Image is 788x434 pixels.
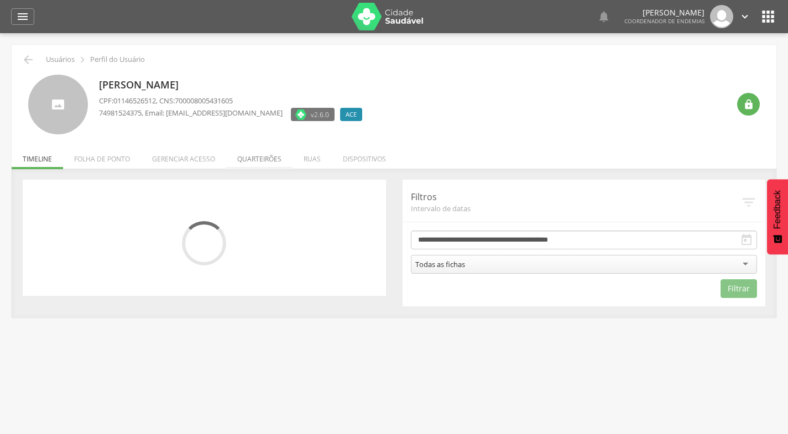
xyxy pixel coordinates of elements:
i:  [740,233,753,247]
i: Voltar [22,53,35,66]
i:  [759,8,777,25]
i:  [597,10,610,23]
span: Intervalo de datas [411,203,741,213]
div: Resetar senha [737,93,760,116]
button: Filtrar [721,279,757,298]
span: ACE [346,110,357,119]
span: Feedback [773,190,782,229]
i:  [739,11,751,23]
span: 74981524375 [99,108,142,118]
li: Quarteirões [226,143,293,169]
p: [PERSON_NAME] [99,78,368,92]
span: 700008005431605 [175,96,233,106]
button: Feedback - Mostrar pesquisa [767,179,788,254]
i:  [76,54,88,66]
i:  [740,194,757,211]
i:  [16,10,29,23]
li: Ruas [293,143,332,169]
div: Todas as fichas [415,259,465,269]
li: Folha de ponto [63,143,141,169]
p: Filtros [411,191,741,203]
a:  [739,5,751,28]
label: Versão do aplicativo [291,108,335,121]
p: Perfil do Usuário [90,55,145,64]
li: Dispositivos [332,143,397,169]
li: Gerenciar acesso [141,143,226,169]
p: CPF: , CNS: [99,96,368,106]
a:  [11,8,34,25]
p: Usuários [46,55,75,64]
span: Coordenador de Endemias [624,17,704,25]
span: v2.6.0 [311,109,329,120]
i:  [743,99,754,110]
span: 01146526512 [113,96,156,106]
a:  [597,5,610,28]
p: [PERSON_NAME] [624,9,704,17]
p: , Email: [EMAIL_ADDRESS][DOMAIN_NAME] [99,108,283,118]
